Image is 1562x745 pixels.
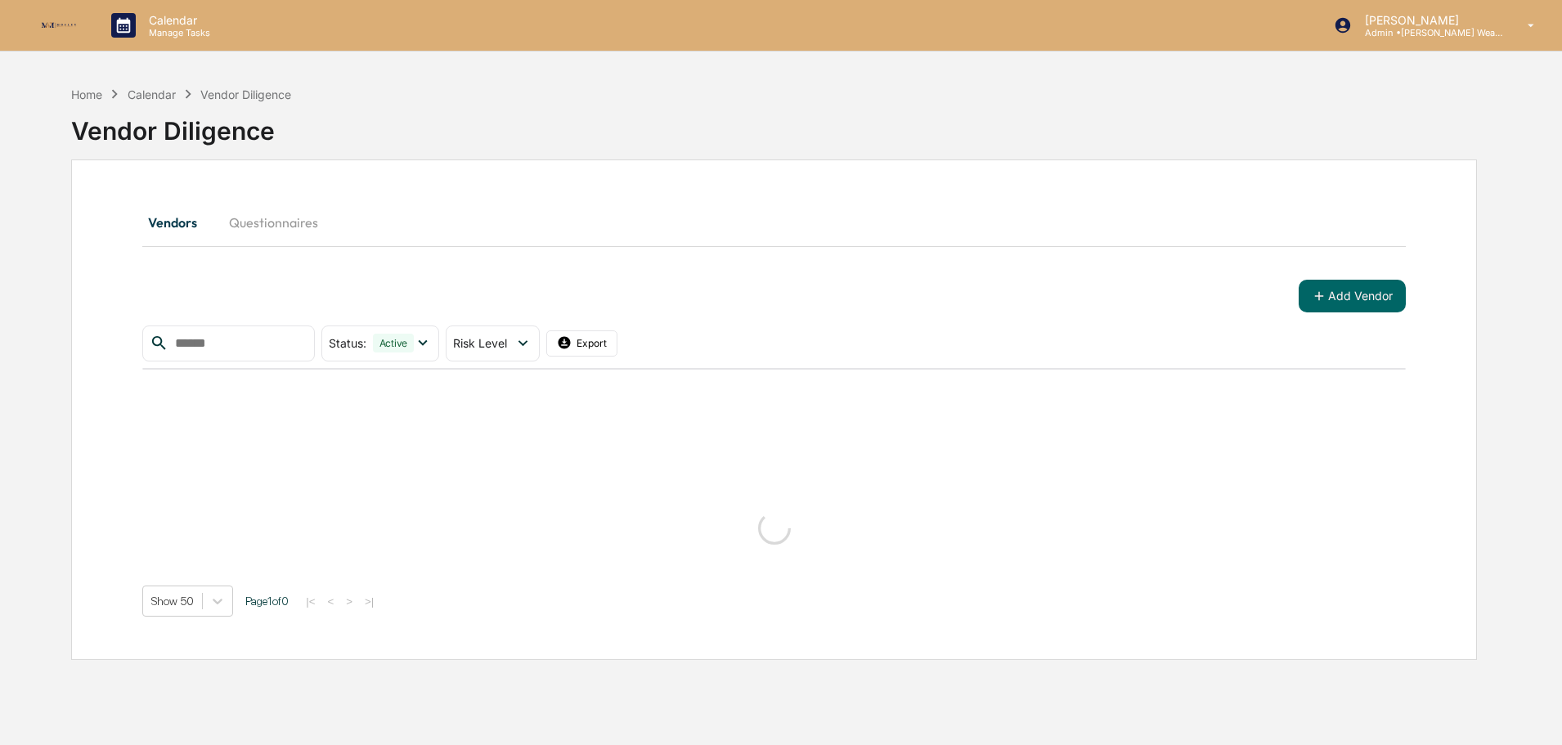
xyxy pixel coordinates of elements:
[1299,280,1406,312] button: Add Vendor
[546,330,618,357] button: Export
[39,20,79,31] img: logo
[341,595,357,608] button: >
[360,595,379,608] button: >|
[128,88,176,101] div: Calendar
[136,13,218,27] p: Calendar
[1352,13,1504,27] p: [PERSON_NAME]
[1352,27,1504,38] p: Admin • [PERSON_NAME] Wealth
[322,595,339,608] button: <
[71,103,1477,146] div: Vendor Diligence
[245,595,289,608] span: Page 1 of 0
[301,595,320,608] button: |<
[136,27,218,38] p: Manage Tasks
[200,88,291,101] div: Vendor Diligence
[142,203,216,242] button: Vendors
[142,203,1406,242] div: secondary tabs example
[329,336,366,350] span: Status :
[373,334,415,352] div: Active
[71,88,102,101] div: Home
[216,203,331,242] button: Questionnaires
[453,336,507,350] span: Risk Level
